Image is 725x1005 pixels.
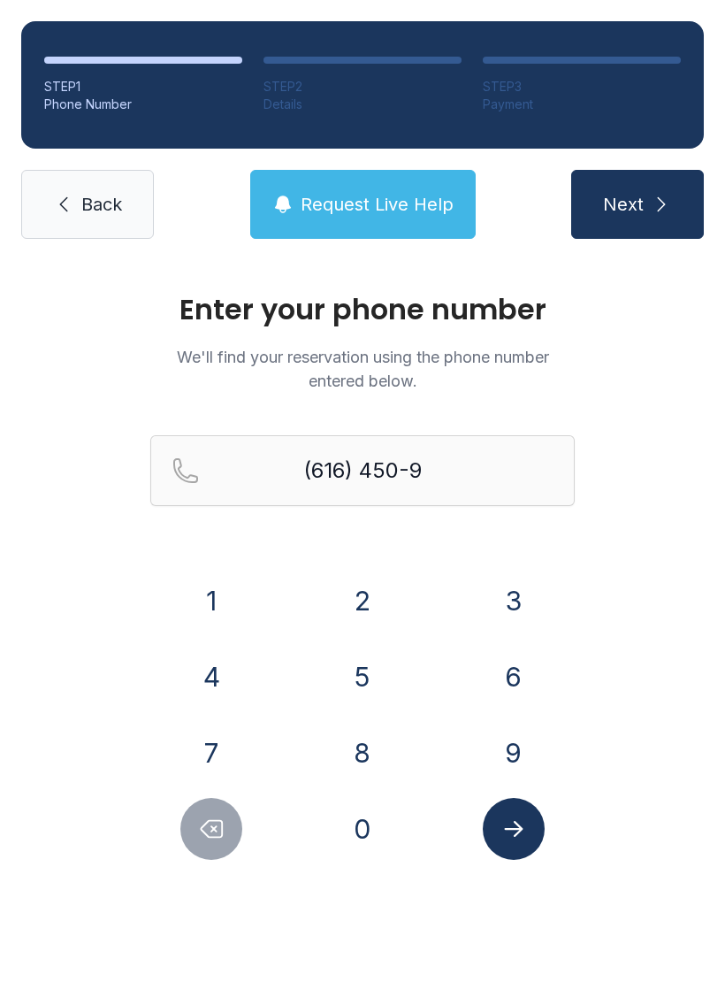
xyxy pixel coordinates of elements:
button: 1 [180,570,242,632]
button: 5 [332,646,393,708]
div: STEP 3 [483,78,681,96]
div: Phone Number [44,96,242,113]
div: Details [263,96,462,113]
button: Delete number [180,798,242,860]
h1: Enter your phone number [150,295,575,324]
div: STEP 2 [263,78,462,96]
p: We'll find your reservation using the phone number entered below. [150,345,575,393]
button: 9 [483,722,545,784]
span: Back [81,192,122,217]
button: 4 [180,646,242,708]
div: Payment [483,96,681,113]
button: 3 [483,570,545,632]
button: 2 [332,570,393,632]
button: 8 [332,722,393,784]
button: 7 [180,722,242,784]
span: Request Live Help [301,192,454,217]
button: Submit lookup form [483,798,545,860]
span: Next [603,192,644,217]
button: 0 [332,798,393,860]
div: STEP 1 [44,78,242,96]
input: Reservation phone number [150,435,575,506]
button: 6 [483,646,545,708]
